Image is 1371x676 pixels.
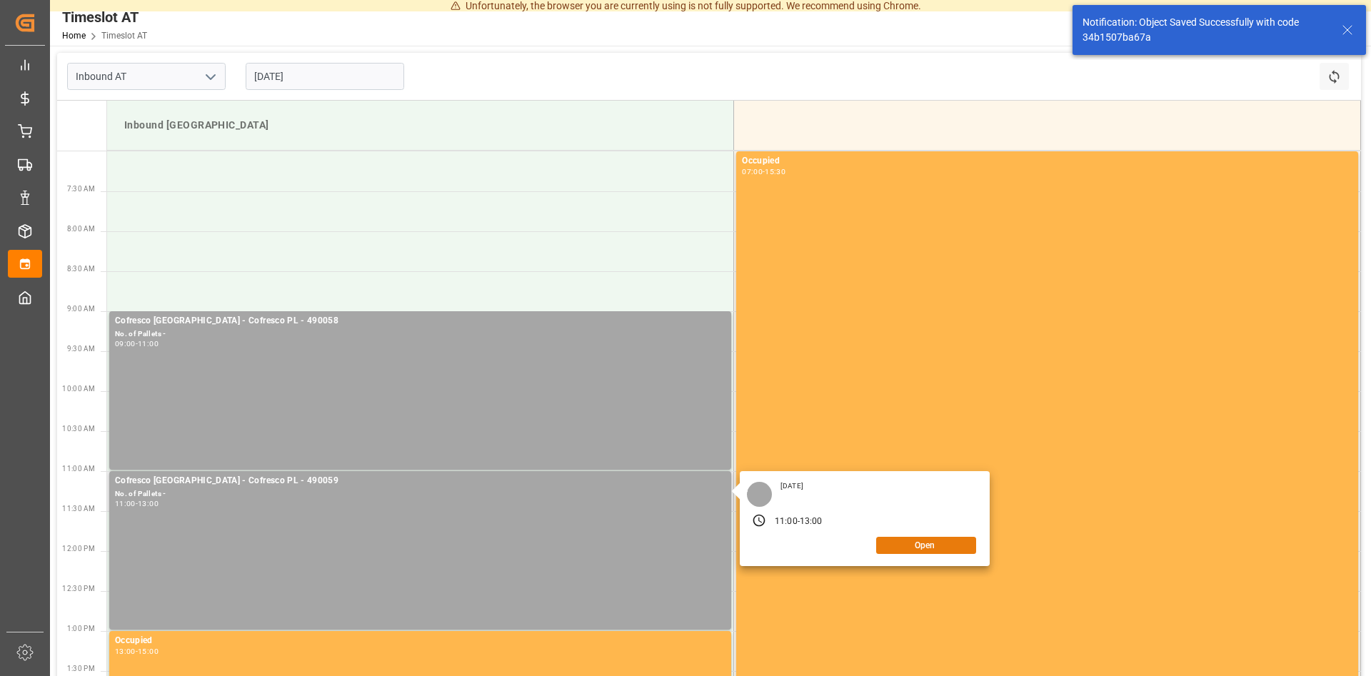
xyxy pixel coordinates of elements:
div: - [763,168,765,175]
div: Occupied [115,634,725,648]
div: Cofresco [GEOGRAPHIC_DATA] - Cofresco PL - 490059 [115,474,725,488]
div: 15:30 [765,168,785,175]
div: - [136,500,138,507]
div: No. of Pallets - [115,328,725,340]
span: 1:30 PM [67,665,95,672]
button: Open [876,537,976,554]
div: 13:00 [115,648,136,655]
span: 9:30 AM [67,345,95,353]
input: DD.MM.YYYY [246,63,404,90]
div: Inbound [GEOGRAPHIC_DATA] [119,112,722,138]
span: 1:00 PM [67,625,95,632]
span: 11:00 AM [62,465,95,473]
div: - [136,648,138,655]
div: [DATE] [775,481,808,491]
div: Occupied [742,154,1352,168]
div: - [798,515,800,528]
a: Home [62,31,86,41]
span: 9:00 AM [67,305,95,313]
span: 10:00 AM [62,385,95,393]
button: open menu [199,66,221,88]
div: 11:00 [775,515,798,528]
span: 8:00 AM [67,225,95,233]
span: 12:30 PM [62,585,95,592]
div: 11:00 [115,500,136,507]
div: No. of Pallets - [115,488,725,500]
div: Timeslot AT [62,6,147,28]
span: 12:00 PM [62,545,95,553]
input: Type to search/select [67,63,226,90]
div: 13:00 [138,500,159,507]
span: 10:30 AM [62,425,95,433]
div: Notification: Object Saved Successfully with code 34b1507ba67a [1083,15,1328,45]
span: 8:30 AM [67,265,95,273]
span: 11:30 AM [62,505,95,513]
div: - [136,340,138,347]
div: 15:00 [138,648,159,655]
div: 09:00 [115,340,136,347]
div: 13:00 [800,515,823,528]
div: 11:00 [138,340,159,347]
div: Cofresco [GEOGRAPHIC_DATA] - Cofresco PL - 490058 [115,314,725,328]
span: 7:30 AM [67,185,95,193]
div: 07:00 [742,168,763,175]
